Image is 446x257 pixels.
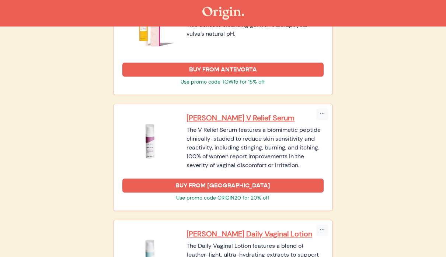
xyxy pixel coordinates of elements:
[187,113,324,123] a: [PERSON_NAME] V Relief Serum
[122,194,324,202] p: Use promo code ORIGIN20 for 20% off
[122,179,324,193] a: BUY FROM [GEOGRAPHIC_DATA]
[122,113,178,169] img: Kindra V Relief Serum
[122,78,324,86] p: Use promo code TOW15 for 15% off
[187,21,324,39] div: This delicate cleansing gel won’t disrupt your vulva’s natural pH.
[187,126,324,170] div: The V Relief Serum features a biomimetic peptide clinically-studied to reduce skin sensitivity an...
[187,229,324,239] a: [PERSON_NAME] Daily Vaginal Lotion
[202,7,244,20] img: The Origin Shop
[122,63,324,77] a: Buy From Antevorta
